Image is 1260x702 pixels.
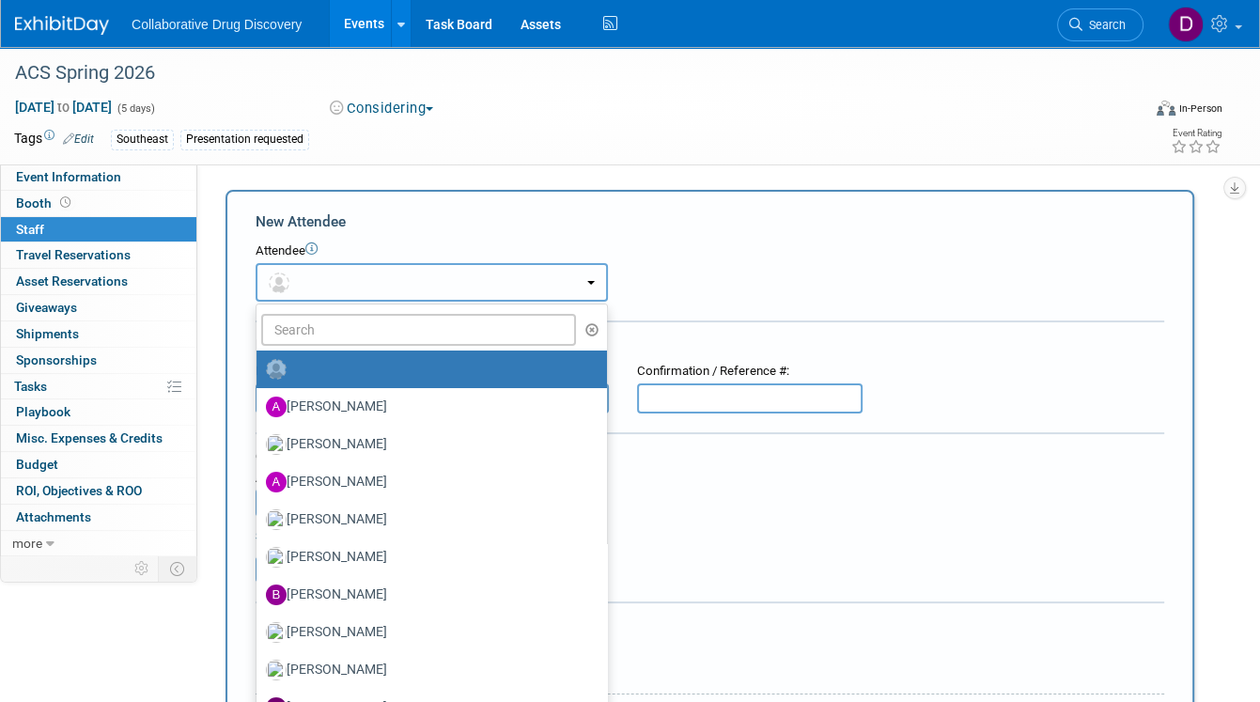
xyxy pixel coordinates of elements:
[1,348,196,373] a: Sponsorships
[1,242,196,268] a: Travel Reservations
[16,326,79,341] span: Shipments
[1157,101,1175,116] img: Format-Inperson.png
[1,217,196,242] a: Staff
[1,399,196,425] a: Playbook
[14,129,94,150] td: Tags
[16,509,91,524] span: Attachments
[266,585,287,605] img: B.jpg
[16,247,131,262] span: Travel Reservations
[266,392,588,422] label: [PERSON_NAME]
[256,448,1164,466] div: Cost:
[1171,129,1221,138] div: Event Rating
[266,580,588,610] label: [PERSON_NAME]
[180,130,309,149] div: Presentation requested
[1,531,196,556] a: more
[1,269,196,294] a: Asset Reservations
[256,211,1164,232] div: New Attendee
[266,467,588,497] label: [PERSON_NAME]
[266,359,287,380] img: Unassigned-User-Icon.png
[14,99,113,116] span: [DATE] [DATE]
[256,616,1164,634] div: Misc. Attachments & Notes
[1168,7,1204,42] img: Daniel Castro
[111,130,174,149] div: Southeast
[1,452,196,477] a: Budget
[1,191,196,216] a: Booth
[16,273,128,289] span: Asset Reservations
[266,429,588,460] label: [PERSON_NAME]
[16,352,97,367] span: Sponsorships
[16,222,44,237] span: Staff
[16,300,77,315] span: Giveaways
[266,542,588,572] label: [PERSON_NAME]
[266,655,588,685] label: [PERSON_NAME]
[16,169,121,184] span: Event Information
[1045,98,1222,126] div: Event Format
[266,505,588,535] label: [PERSON_NAME]
[10,8,881,26] body: Rich Text Area. Press ALT-0 for help.
[256,242,1164,260] div: Attendee
[323,99,441,118] button: Considering
[261,314,576,346] input: Search
[1,321,196,347] a: Shipments
[132,17,302,32] span: Collaborative Drug Discovery
[54,100,72,115] span: to
[256,335,1164,353] div: Registration / Ticket Info (optional)
[8,56,1119,90] div: ACS Spring 2026
[16,430,163,445] span: Misc. Expenses & Credits
[266,617,588,647] label: [PERSON_NAME]
[1,295,196,320] a: Giveaways
[12,536,42,551] span: more
[14,379,47,394] span: Tasks
[16,457,58,472] span: Budget
[1178,101,1222,116] div: In-Person
[16,483,142,498] span: ROI, Objectives & ROO
[1,478,196,504] a: ROI, Objectives & ROO
[63,133,94,146] a: Edit
[1,164,196,190] a: Event Information
[116,102,155,115] span: (5 days)
[266,472,287,492] img: A.jpg
[15,16,109,35] img: ExhibitDay
[56,195,74,210] span: Booth not reserved yet
[159,556,197,581] td: Toggle Event Tabs
[1,374,196,399] a: Tasks
[1057,8,1143,41] a: Search
[637,363,863,381] div: Confirmation / Reference #:
[126,556,159,581] td: Personalize Event Tab Strip
[266,397,287,417] img: A.jpg
[1,505,196,530] a: Attachments
[1082,18,1126,32] span: Search
[16,404,70,419] span: Playbook
[1,426,196,451] a: Misc. Expenses & Credits
[16,195,74,211] span: Booth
